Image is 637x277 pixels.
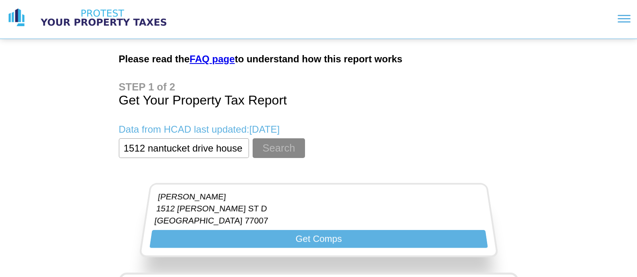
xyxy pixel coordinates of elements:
[6,8,27,28] img: logo
[253,138,305,158] button: Search
[156,204,269,213] p: 1512 [PERSON_NAME] ST D
[154,216,268,226] p: [GEOGRAPHIC_DATA] 77007
[6,8,174,28] a: logo logo text
[149,230,488,248] button: Get Comps
[119,81,519,108] h1: Get Your Property Tax Report
[33,8,174,28] img: logo text
[119,53,519,65] h2: Please read the to understand how this report works
[190,53,235,64] a: FAQ page
[157,193,269,202] p: [PERSON_NAME]
[119,138,249,158] input: Enter Property Address
[119,124,519,135] p: Data from HCAD last updated: [DATE]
